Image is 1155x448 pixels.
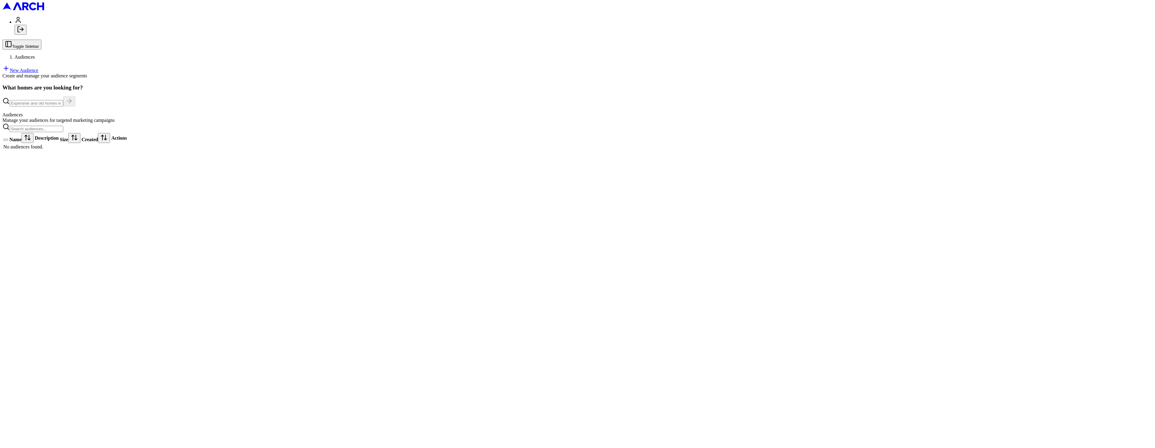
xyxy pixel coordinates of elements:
nav: breadcrumb [2,54,1153,60]
input: Expensive and old homes in greater SF Bay Area [10,100,63,106]
span: Audiences [15,54,35,60]
a: New Audience [2,68,38,73]
button: Toggle Sidebar [2,40,41,50]
th: Actions [111,133,127,143]
div: Name [9,133,34,143]
div: Create and manage your audience segments [2,73,1153,79]
div: Size [60,133,80,143]
div: Audiences [2,112,1153,118]
td: No audiences found. [3,144,127,150]
button: Log out [15,25,27,35]
th: Description [34,133,59,143]
div: Manage your audiences for targeted marketing campaigns [2,118,1153,123]
div: Created [82,133,110,143]
h3: What homes are you looking for? [2,84,1153,91]
input: Search audiences... [10,126,63,132]
span: Toggle Sidebar [12,44,39,49]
